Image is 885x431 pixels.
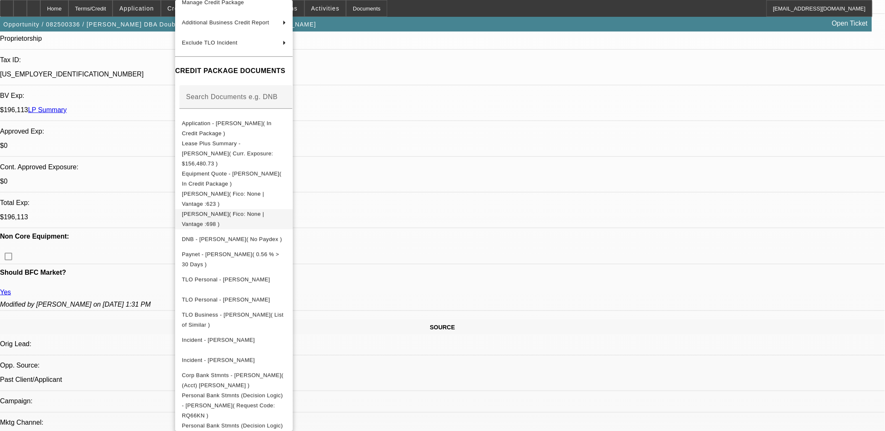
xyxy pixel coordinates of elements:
span: [PERSON_NAME]( Fico: None | Vantage :698 ) [182,211,264,227]
button: Transunion - Rodriguez, Ernestina( Fico: None | Vantage :623 ) [175,189,293,209]
button: Paynet - Ernestina Rodriguez( 0.56 % > 30 Days ) [175,250,293,270]
span: Incident - [PERSON_NAME] [182,337,255,343]
span: [PERSON_NAME]( Fico: None | Vantage :623 ) [182,191,264,207]
span: Personal Bank Stmnts (Decision Logic) - [PERSON_NAME]( Request Code: RQ66KN ) [182,392,283,419]
span: Equipment Quote - [PERSON_NAME]( In Credit Package ) [182,171,281,187]
h4: CREDIT PACKAGE DOCUMENTS [175,66,293,76]
button: Transunion - Rodriguez, Roberto( Fico: None | Vantage :698 ) [175,209,293,229]
span: Incident - [PERSON_NAME] [182,357,255,363]
span: Paynet - [PERSON_NAME]( 0.56 % > 30 Days ) [182,251,279,268]
span: Corp Bank Stmnts - [PERSON_NAME]( (Acct) [PERSON_NAME] ) [182,372,284,389]
span: DNB - [PERSON_NAME]( No Paydex ) [182,236,282,242]
span: TLO Business - [PERSON_NAME]( List of Similar ) [182,312,284,328]
span: Lease Plus Summary - [PERSON_NAME]( Curr. Exposure: $156,480.73 ) [182,140,273,167]
mat-label: Search Documents e.g. DNB [186,93,278,100]
button: Application - Ernestina Rodriguez( In Credit Package ) [175,118,293,139]
button: DNB - Ernestina Rodriguez( No Paydex ) [175,229,293,250]
span: TLO Personal - [PERSON_NAME] [182,297,270,303]
button: TLO Business - Ernestina Rodriguez( List of Similar ) [175,310,293,330]
span: TLO Personal - [PERSON_NAME] [182,276,270,283]
button: Personal Bank Stmnts (Decision Logic) - Rodriguez, Ernestina( Request Code: RQ66KN ) [175,391,293,421]
span: Application - [PERSON_NAME]( In Credit Package ) [182,120,271,137]
button: Incident - Rodriguez, Ernestina [175,330,293,350]
span: Additional Business Credit Report [182,19,269,26]
button: Lease Plus Summary - Ernestina Rodriguez( Curr. Exposure: $156,480.73 ) [175,139,293,169]
button: TLO Personal - Rodriguez, Roberto [175,290,293,310]
button: Corp Bank Stmnts - Ernestina Rodriguez( (Acct) Ernestina Rodriguez ) [175,371,293,391]
span: Exclude TLO Incident [182,39,237,46]
button: Equipment Quote - Ernestina Rodriguez( In Credit Package ) [175,169,293,189]
button: Incident - Rodriguez, Roberto [175,350,293,371]
button: TLO Personal - Rodriguez, Ernestina [175,270,293,290]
